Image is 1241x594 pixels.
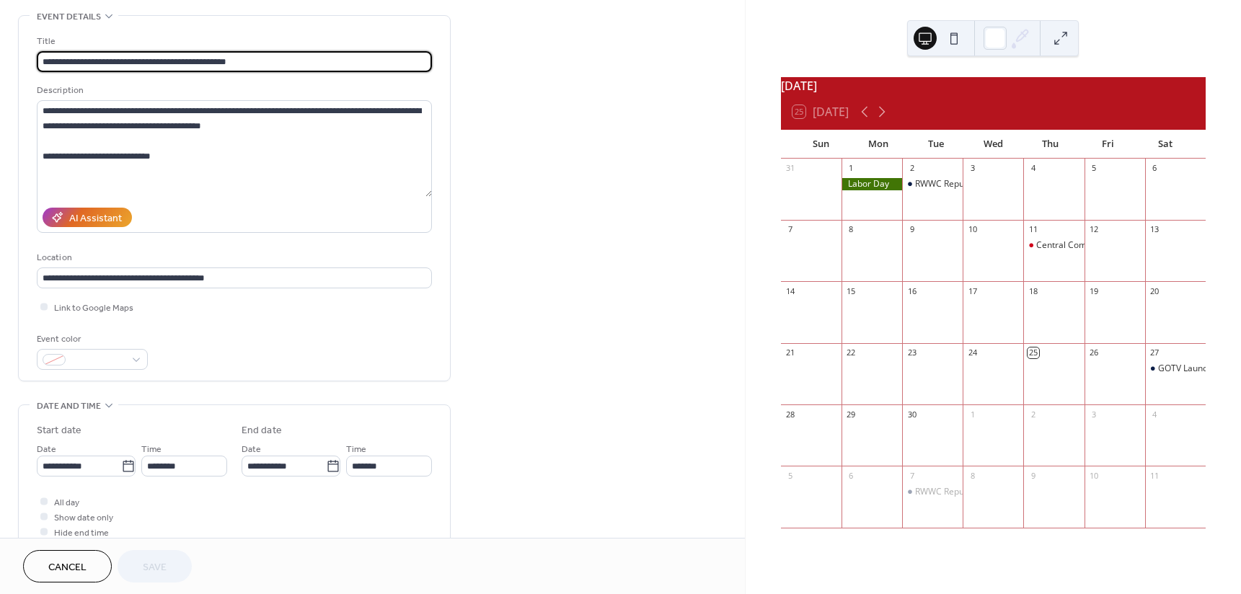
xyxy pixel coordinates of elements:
[906,285,917,296] div: 16
[846,224,857,235] div: 8
[37,423,81,438] div: Start date
[23,550,112,582] button: Cancel
[846,285,857,296] div: 15
[967,224,978,235] div: 10
[1023,239,1084,252] div: Central Committee Meeting
[785,470,796,481] div: 5
[967,347,978,358] div: 24
[1136,130,1194,159] div: Sat
[141,442,162,457] span: Time
[242,442,261,457] span: Date
[1149,409,1160,420] div: 4
[1149,163,1160,174] div: 6
[915,486,1062,498] div: RWWC Republican Women Luncheon
[785,409,796,420] div: 28
[1149,347,1160,358] div: 27
[37,332,145,347] div: Event color
[1028,409,1038,420] div: 2
[1089,285,1100,296] div: 19
[1149,224,1160,235] div: 13
[1089,224,1100,235] div: 12
[906,163,917,174] div: 2
[967,409,978,420] div: 1
[1089,470,1100,481] div: 10
[846,409,857,420] div: 29
[906,224,917,235] div: 9
[846,163,857,174] div: 1
[781,77,1206,94] div: [DATE]
[54,495,79,510] span: All day
[1028,347,1038,358] div: 25
[1079,130,1137,159] div: Fri
[1028,285,1038,296] div: 18
[1028,224,1038,235] div: 11
[37,83,429,98] div: Description
[54,526,109,541] span: Hide end time
[967,163,978,174] div: 3
[43,208,132,227] button: AI Assistant
[69,211,122,226] div: AI Assistant
[906,409,917,420] div: 30
[37,250,429,265] div: Location
[1145,363,1206,375] div: GOTV Launch for Ferndale, District 3 and Bellingham
[906,470,917,481] div: 7
[792,130,850,159] div: Sun
[37,399,101,414] span: Date and time
[1089,409,1100,420] div: 3
[846,470,857,481] div: 6
[1149,285,1160,296] div: 20
[48,560,87,575] span: Cancel
[242,423,282,438] div: End date
[849,130,907,159] div: Mon
[907,130,965,159] div: Tue
[915,178,1062,190] div: RWWC Republican Women Luncheon
[906,347,917,358] div: 23
[346,442,366,457] span: Time
[1028,470,1038,481] div: 9
[1089,347,1100,358] div: 26
[37,34,429,49] div: Title
[785,224,796,235] div: 7
[37,9,101,25] span: Event details
[54,301,133,316] span: Link to Google Maps
[967,470,978,481] div: 8
[785,347,796,358] div: 21
[842,178,902,190] div: Labor Day
[785,285,796,296] div: 14
[1028,163,1038,174] div: 4
[1022,130,1079,159] div: Thu
[846,347,857,358] div: 22
[785,163,796,174] div: 31
[37,442,56,457] span: Date
[967,285,978,296] div: 17
[1089,163,1100,174] div: 5
[964,130,1022,159] div: Wed
[1036,239,1148,252] div: Central Committee Meeting
[902,486,963,498] div: RWWC Republican Women Luncheon
[54,510,113,526] span: Show date only
[902,178,963,190] div: RWWC Republican Women Luncheon
[1149,470,1160,481] div: 11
